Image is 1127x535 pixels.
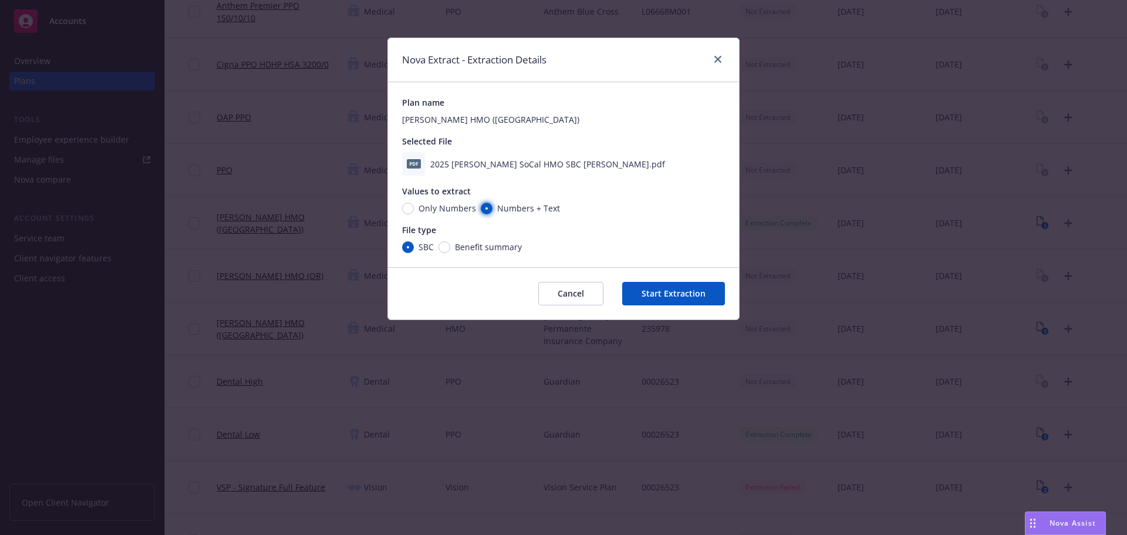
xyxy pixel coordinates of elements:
[430,158,665,170] span: 2025 [PERSON_NAME] SoCal HMO SBC [PERSON_NAME].pdf
[402,96,725,109] div: Plan name
[402,113,725,126] div: [PERSON_NAME] HMO ([GEOGRAPHIC_DATA])
[438,241,450,253] input: Benefit summary
[1025,512,1106,535] button: Nova Assist
[402,52,546,68] h1: Nova Extract - Extraction Details
[402,224,436,235] span: File type
[497,202,560,214] span: Numbers + Text
[402,241,414,253] input: SBC
[538,282,603,305] button: Cancel
[402,186,471,197] span: Values to extract
[455,241,522,253] span: Benefit summary
[481,203,492,214] input: Numbers + Text
[711,52,725,66] a: close
[622,282,725,305] button: Start Extraction
[419,241,434,253] span: SBC
[1050,518,1096,528] span: Nova Assist
[402,203,414,214] input: Only Numbers
[402,135,725,147] div: Selected File
[1025,512,1040,534] div: Drag to move
[419,202,476,214] span: Only Numbers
